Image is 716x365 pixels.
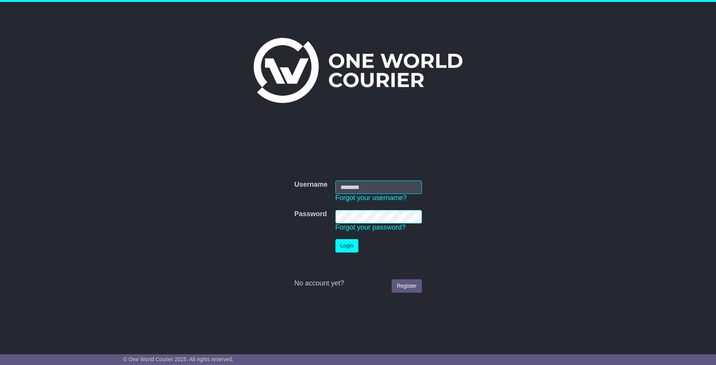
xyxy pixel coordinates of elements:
button: Login [335,239,358,253]
label: Password [294,210,327,218]
label: Username [294,181,327,189]
a: Register [392,279,421,293]
div: No account yet? [294,279,421,288]
span: © One World Courier 2025. All rights reserved. [123,356,234,362]
img: One World [254,38,462,103]
a: Forgot your username? [335,194,407,202]
a: Forgot your password? [335,223,406,231]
